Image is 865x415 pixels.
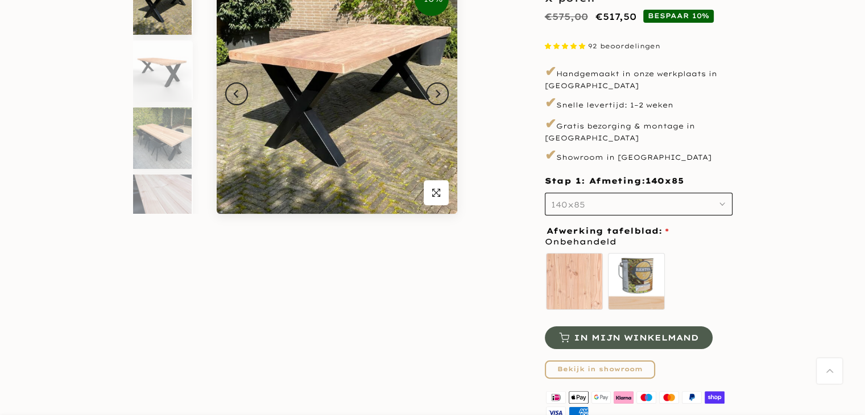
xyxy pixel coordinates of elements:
[545,62,732,90] p: Handgemaakt in onze werkplaats in [GEOGRAPHIC_DATA]
[551,200,585,210] span: 140x85
[545,146,732,165] p: Showroom in [GEOGRAPHIC_DATA]
[426,82,449,105] button: Next
[658,390,681,405] img: master
[545,390,568,405] img: ideal
[225,82,248,105] button: Previous
[545,115,556,132] span: ✔
[547,227,669,235] span: Afwerking tafelblad:
[545,146,556,163] span: ✔
[680,390,703,405] img: paypal
[545,63,556,80] span: ✔
[545,114,732,143] p: Gratis bezorging & montage in [GEOGRAPHIC_DATA]
[643,10,714,22] span: BESPAAR 10%
[545,42,588,50] span: 4.87 stars
[703,390,726,405] img: shopify pay
[588,42,660,50] span: 92 beoordelingen
[635,390,658,405] img: maestro
[545,235,616,249] span: Onbehandeld
[567,390,590,405] img: apple pay
[595,9,636,25] ins: €517,50
[574,334,698,342] span: In mijn winkelmand
[545,93,732,113] p: Snelle levertijd: 1–2 weken
[545,176,684,186] span: Stap 1: Afmeting:
[545,326,713,349] button: In mijn winkelmand
[545,193,732,215] button: 140x85
[545,360,655,379] a: Bekijk in showroom
[545,94,556,111] span: ✔
[612,390,635,405] img: klarna
[817,358,842,384] a: Terug naar boven
[645,176,684,187] span: 140x85
[545,11,588,22] del: €575,00
[133,40,192,102] img: Rechthoekige douglas tuintafel met zwarte stalen X-poten
[590,390,612,405] img: google pay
